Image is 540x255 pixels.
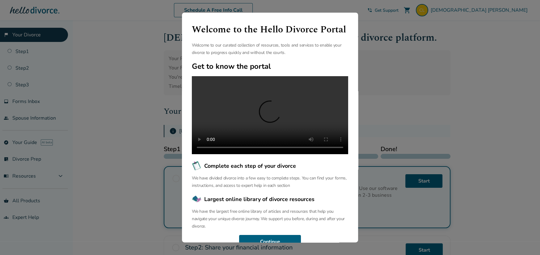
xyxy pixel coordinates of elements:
[192,208,348,230] p: We have the largest free online library of articles and resources that help you navigate your uni...
[192,175,348,189] p: We have divided divorce into a few easy to complete steps. You can find your forms, instructions,...
[204,162,296,170] span: Complete each step of your divorce
[192,42,348,56] p: Welcome to our curated collection of resources, tools and services to enable your divorce to prog...
[192,161,202,171] img: Complete each step of your divorce
[239,235,301,249] button: Continue
[192,23,348,37] h1: Welcome to the Hello Divorce Portal
[192,61,348,71] h2: Get to know the portal
[192,194,202,204] img: Largest online library of divorce resources
[509,225,540,255] iframe: Chat Widget
[204,195,314,203] span: Largest online library of divorce resources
